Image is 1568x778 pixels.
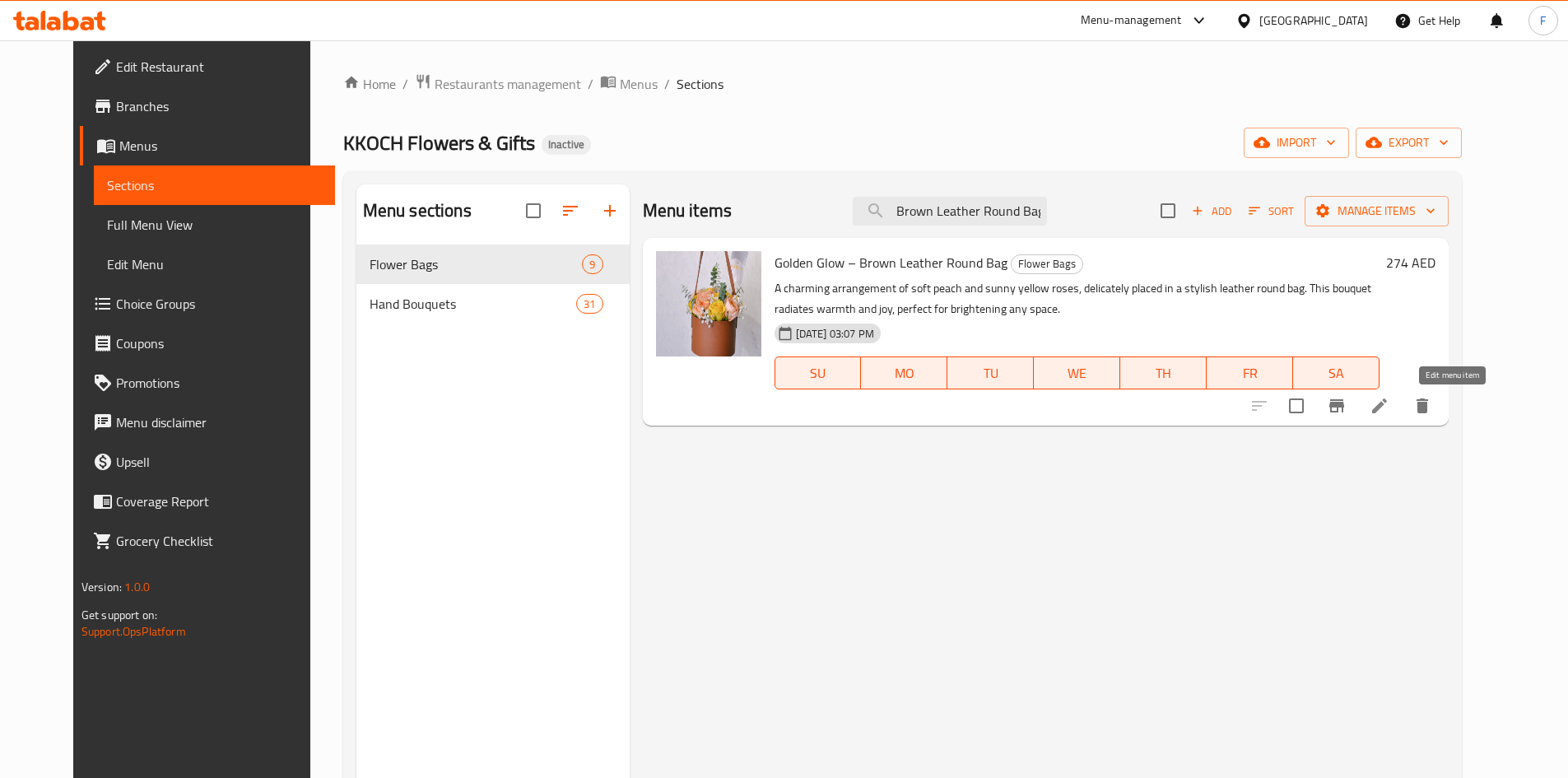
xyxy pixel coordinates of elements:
[1189,202,1234,221] span: Add
[1244,128,1349,158] button: import
[664,74,670,94] li: /
[516,193,551,228] span: Select all sections
[402,74,408,94] li: /
[80,284,335,324] a: Choice Groups
[1034,356,1120,389] button: WE
[1120,356,1207,389] button: TH
[1245,198,1298,224] button: Sort
[1238,198,1305,224] span: Sort items
[643,198,733,223] h2: Menu items
[677,74,724,94] span: Sections
[81,576,122,598] span: Version:
[1317,386,1356,426] button: Branch-specific-item
[775,356,862,389] button: SU
[116,531,322,551] span: Grocery Checklist
[94,205,335,245] a: Full Menu View
[107,254,322,274] span: Edit Menu
[600,73,658,95] a: Menus
[116,412,322,432] span: Menu disclaimer
[116,452,322,472] span: Upsell
[116,491,322,511] span: Coverage Report
[116,57,322,77] span: Edit Restaurant
[124,576,150,598] span: 1.0.0
[81,621,186,642] a: Support.OpsPlatform
[576,294,603,314] div: items
[1279,389,1314,423] span: Select to update
[356,245,630,284] div: Flower Bags9
[116,294,322,314] span: Choice Groups
[80,324,335,363] a: Coupons
[1012,254,1082,273] span: Flower Bags
[343,73,1462,95] nav: breadcrumb
[782,361,855,385] span: SU
[343,124,535,161] span: KKOCH Flowers & Gifts
[435,74,581,94] span: Restaurants management
[1040,361,1114,385] span: WE
[1403,386,1442,426] button: delete
[582,254,603,274] div: items
[80,86,335,126] a: Branches
[80,403,335,442] a: Menu disclaimer
[1213,361,1287,385] span: FR
[1185,198,1238,224] button: Add
[542,135,591,155] div: Inactive
[107,175,322,195] span: Sections
[1185,198,1238,224] span: Add item
[1356,128,1462,158] button: export
[370,254,583,274] span: Flower Bags
[415,73,581,95] a: Restaurants management
[1540,12,1546,30] span: F
[356,284,630,324] div: Hand Bouquets31
[861,356,947,389] button: MO
[1127,361,1200,385] span: TH
[775,250,1007,275] span: Golden Glow – Brown Leather Round Bag
[81,604,157,626] span: Get support on:
[590,191,630,231] button: Add section
[1151,193,1185,228] span: Select section
[80,482,335,521] a: Coverage Report
[119,136,322,156] span: Menus
[80,126,335,165] a: Menus
[542,137,591,151] span: Inactive
[853,197,1047,226] input: search
[80,521,335,561] a: Grocery Checklist
[1386,251,1435,274] h6: 274 AED
[80,442,335,482] a: Upsell
[789,326,881,342] span: [DATE] 03:07 PM
[1305,196,1449,226] button: Manage items
[370,294,577,314] span: Hand Bouquets
[954,361,1027,385] span: TU
[868,361,941,385] span: MO
[356,238,630,330] nav: Menu sections
[94,165,335,205] a: Sections
[1257,133,1336,153] span: import
[116,333,322,353] span: Coupons
[1369,133,1449,153] span: export
[94,245,335,284] a: Edit Menu
[1259,12,1368,30] div: [GEOGRAPHIC_DATA]
[107,215,322,235] span: Full Menu View
[1081,11,1182,30] div: Menu-management
[80,363,335,403] a: Promotions
[343,74,396,94] a: Home
[583,257,602,273] span: 9
[947,356,1034,389] button: TU
[551,191,590,231] span: Sort sections
[116,96,322,116] span: Branches
[116,373,322,393] span: Promotions
[1318,201,1435,221] span: Manage items
[588,74,593,94] li: /
[656,251,761,356] img: Golden Glow – Brown Leather Round Bag
[1207,356,1293,389] button: FR
[1300,361,1373,385] span: SA
[80,47,335,86] a: Edit Restaurant
[577,296,602,312] span: 31
[1011,254,1083,274] div: Flower Bags
[620,74,658,94] span: Menus
[1249,202,1294,221] span: Sort
[1293,356,1380,389] button: SA
[775,278,1380,319] p: A charming arrangement of soft peach and sunny yellow roses, delicately placed in a stylish leath...
[363,198,472,223] h2: Menu sections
